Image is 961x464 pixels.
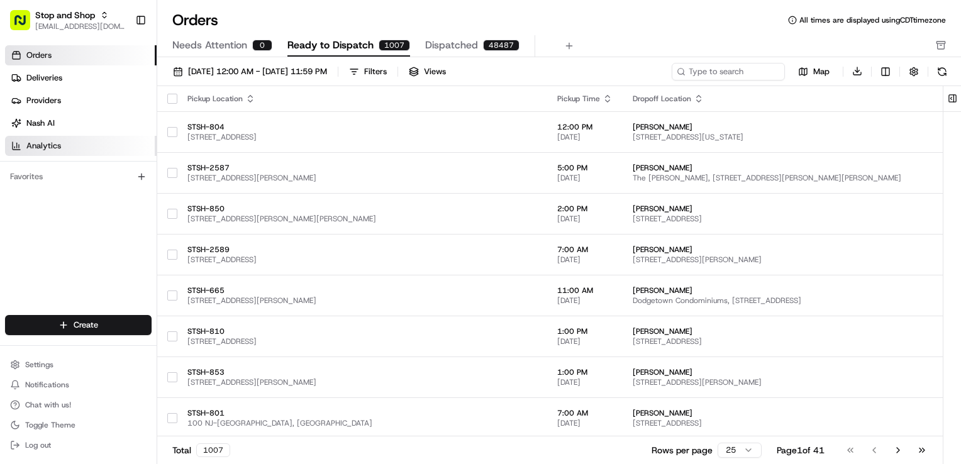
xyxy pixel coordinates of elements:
div: Start new chat [43,120,206,133]
p: Rows per page [652,444,713,456]
span: 1:00 PM [557,367,613,377]
div: 48487 [483,40,519,51]
span: Create [74,319,98,331]
span: 2:00 PM [557,204,613,214]
span: STSH-2587 [187,163,537,173]
span: 11:00 AM [557,285,613,296]
a: Orders [5,45,157,65]
span: [STREET_ADDRESS][PERSON_NAME] [187,173,537,183]
span: Nash AI [26,118,55,129]
img: 1736555255976-a54dd68f-1ca7-489b-9aae-adbdc363a1c4 [13,120,35,143]
span: [DATE] [557,255,613,265]
button: Views [403,63,452,80]
input: Type to search [672,63,785,80]
h1: Orders [172,10,218,30]
span: [STREET_ADDRESS][PERSON_NAME] [187,377,537,387]
span: STSH-804 [187,122,537,132]
div: Pickup Location [187,94,537,104]
span: Toggle Theme [25,420,75,430]
a: 💻API Documentation [101,177,207,200]
span: [STREET_ADDRESS] [187,132,537,142]
a: Providers [5,91,157,111]
span: [STREET_ADDRESS] [187,336,537,346]
div: 1007 [196,443,230,457]
span: Notifications [25,380,69,390]
div: Filters [364,66,387,77]
span: STSH-810 [187,326,537,336]
a: Deliveries [5,68,157,88]
span: Pylon [125,213,152,223]
button: [DATE] 12:00 AM - [DATE] 11:59 PM [167,63,333,80]
button: Stop and Shop [35,9,95,21]
div: We're available if you need us! [43,133,159,143]
div: Pickup Time [557,94,613,104]
a: Powered byPylon [89,213,152,223]
span: [DATE] 12:00 AM - [DATE] 11:59 PM [188,66,327,77]
button: Toggle Theme [5,416,152,434]
button: Create [5,315,152,335]
span: Chat with us! [25,400,71,410]
span: Ready to Dispatch [287,38,374,53]
img: Nash [13,13,38,38]
span: [STREET_ADDRESS][PERSON_NAME][PERSON_NAME] [187,214,537,224]
span: STSH-665 [187,285,537,296]
span: 5:00 PM [557,163,613,173]
p: Welcome 👋 [13,50,229,70]
span: [DATE] [557,173,613,183]
a: Analytics [5,136,157,156]
button: Start new chat [214,124,229,139]
span: Views [424,66,446,77]
button: Chat with us! [5,396,152,414]
div: Total [172,443,230,457]
span: Orders [26,50,52,61]
span: 12:00 PM [557,122,613,132]
span: All times are displayed using CDT timezone [799,15,946,25]
span: [DATE] [557,214,613,224]
span: STSH-853 [187,367,537,377]
span: [DATE] [557,296,613,306]
span: 7:00 AM [557,245,613,255]
span: Log out [25,440,51,450]
span: Deliveries [26,72,62,84]
span: STSH-850 [187,204,537,214]
span: [DATE] [557,132,613,142]
span: Knowledge Base [25,182,96,195]
span: Settings [25,360,53,370]
span: 100 NJ-[GEOGRAPHIC_DATA], [GEOGRAPHIC_DATA] [187,418,537,428]
div: 📗 [13,184,23,194]
span: [DATE] [557,418,613,428]
button: Settings [5,356,152,373]
div: 1007 [379,40,410,51]
span: Map [813,66,830,77]
div: 0 [252,40,272,51]
a: Nash AI [5,113,157,133]
span: [DATE] [557,336,613,346]
button: Filters [343,63,392,80]
span: Analytics [26,140,61,152]
span: Providers [26,95,61,106]
div: Favorites [5,167,152,187]
button: Stop and Shop[EMAIL_ADDRESS][DOMAIN_NAME] [5,5,130,35]
span: API Documentation [119,182,202,195]
button: Notifications [5,376,152,394]
span: STSH-801 [187,408,537,418]
span: 7:00 AM [557,408,613,418]
button: Log out [5,436,152,454]
a: 📗Knowledge Base [8,177,101,200]
span: Dispatched [425,38,478,53]
span: Needs Attention [172,38,247,53]
span: [STREET_ADDRESS] [187,255,537,265]
span: [DATE] [557,377,613,387]
button: Refresh [933,63,951,80]
span: [STREET_ADDRESS][PERSON_NAME] [187,296,537,306]
span: STSH-2589 [187,245,537,255]
button: Map [790,64,838,79]
div: Page 1 of 41 [777,444,825,456]
span: 1:00 PM [557,326,613,336]
input: Clear [33,81,208,94]
button: [EMAIL_ADDRESS][DOMAIN_NAME] [35,21,125,31]
div: 💻 [106,184,116,194]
